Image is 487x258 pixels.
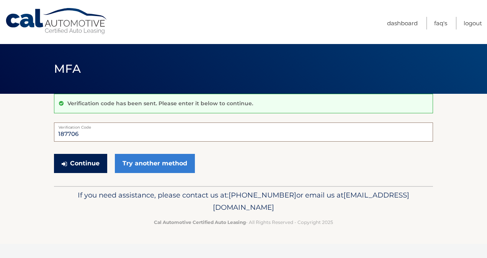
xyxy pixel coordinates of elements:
a: Try another method [115,154,195,173]
a: Cal Automotive [5,8,108,35]
input: Verification Code [54,122,433,142]
strong: Cal Automotive Certified Auto Leasing [154,219,246,225]
a: Logout [464,17,482,29]
label: Verification Code [54,122,433,129]
a: Dashboard [387,17,418,29]
span: [PHONE_NUMBER] [229,191,296,199]
a: FAQ's [434,17,447,29]
p: If you need assistance, please contact us at: or email us at [59,189,428,214]
span: MFA [54,62,81,76]
span: [EMAIL_ADDRESS][DOMAIN_NAME] [213,191,409,212]
p: - All Rights Reserved - Copyright 2025 [59,218,428,226]
p: Verification code has been sent. Please enter it below to continue. [67,100,253,107]
button: Continue [54,154,107,173]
